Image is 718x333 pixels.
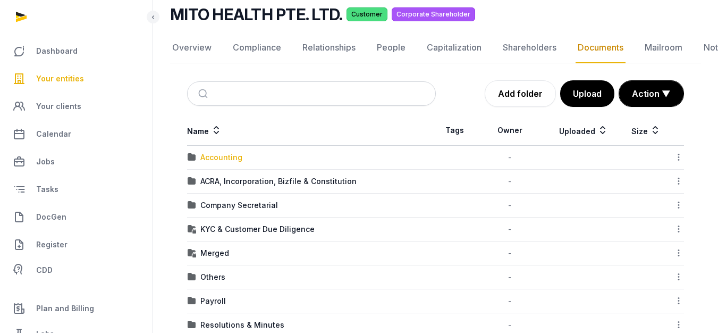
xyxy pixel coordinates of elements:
a: Mailroom [643,32,685,63]
a: Tasks [9,177,144,202]
td: - [474,146,546,170]
button: Action ▼ [619,81,683,106]
td: - [474,194,546,218]
a: People [375,32,408,63]
a: Add folder [485,80,556,107]
span: Plan and Billing [36,302,94,315]
div: Resolutions & Minutes [200,320,284,330]
div: Others [200,272,225,282]
th: Owner [474,115,546,146]
td: - [474,289,546,313]
a: Compliance [231,32,283,63]
td: - [474,265,546,289]
img: folder-locked-icon.svg [188,249,196,257]
span: Customer [347,7,387,21]
td: - [474,242,546,265]
button: Upload [560,80,614,107]
a: Your clients [9,94,144,119]
span: Your entities [36,72,84,85]
img: folder.svg [188,297,196,305]
h2: MITO HEALTH PTE. LTD. [170,5,342,24]
th: Size [621,115,671,146]
a: Relationships [300,32,358,63]
span: Jobs [36,155,55,168]
img: folder.svg [188,321,196,329]
a: Documents [576,32,626,63]
div: KYC & Customer Due Diligence [200,224,315,235]
a: Dashboard [9,38,144,64]
span: Dashboard [36,45,78,57]
a: Jobs [9,149,144,174]
img: folder.svg [188,153,196,162]
span: Your clients [36,100,81,113]
span: CDD [36,264,53,277]
div: Merged [200,248,229,259]
img: folder.svg [188,273,196,281]
div: ACRA, Incorporation, Bizfile & Constitution [200,176,357,187]
th: Uploaded [546,115,621,146]
img: folder.svg [188,201,196,210]
a: Your entities [9,66,144,91]
nav: Tabs [170,32,701,63]
button: Submit [192,82,217,105]
a: Overview [170,32,214,63]
a: DocGen [9,204,144,230]
td: - [474,170,546,194]
img: folder-locked-icon.svg [188,225,196,234]
span: Calendar [36,128,71,140]
img: folder.svg [188,177,196,186]
a: Register [9,232,144,257]
th: Name [187,115,436,146]
div: Payroll [200,296,226,306]
span: Register [36,238,67,251]
div: Accounting [200,152,242,163]
a: Calendar [9,121,144,147]
a: CDD [9,260,144,281]
span: DocGen [36,211,66,223]
a: Shareholders [501,32,559,63]
div: Company Secretarial [200,200,278,211]
th: Tags [436,115,474,146]
a: Capitalization [425,32,484,63]
a: Plan and Billing [9,296,144,321]
span: Corporate Shareholder [392,7,475,21]
td: - [474,218,546,242]
span: Tasks [36,183,58,196]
